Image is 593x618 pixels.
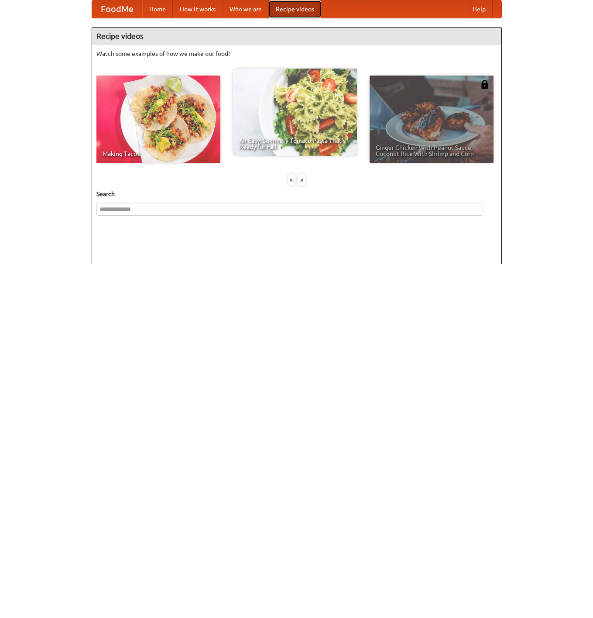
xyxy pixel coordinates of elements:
a: How it works [173,0,223,18]
a: Help [466,0,493,18]
p: Watch some examples of how we make our food! [96,49,497,58]
a: Who we are [223,0,269,18]
a: FoodMe [92,0,142,18]
a: An Easy, Summery Tomato Pasta That's Ready for Fall [233,69,357,156]
a: Recipe videos [269,0,321,18]
span: Making Tacos [103,151,214,157]
h5: Search [96,190,497,198]
div: » [298,174,305,185]
div: « [288,174,295,185]
a: Making Tacos [96,76,220,163]
img: 483408.png [480,80,489,89]
h4: Recipe videos [92,28,501,45]
span: An Easy, Summery Tomato Pasta That's Ready for Fall [239,138,351,150]
a: Home [142,0,173,18]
